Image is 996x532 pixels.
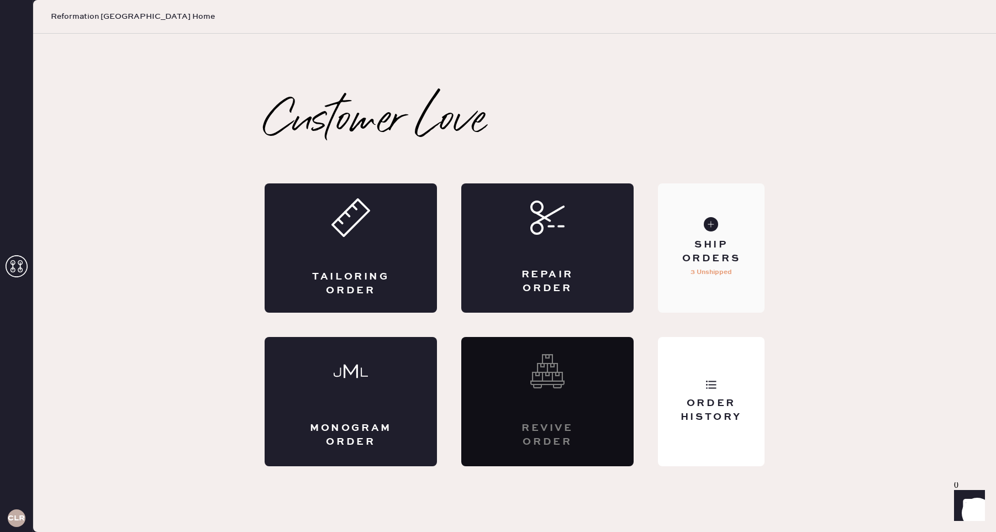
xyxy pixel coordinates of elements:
div: Ship Orders [667,238,756,266]
div: Tailoring Order [309,270,393,298]
p: 3 Unshipped [691,266,732,279]
div: Revive order [505,422,589,449]
div: Order History [667,397,756,424]
h2: Customer Love [265,99,486,144]
span: Reformation [GEOGRAPHIC_DATA] Home [51,11,215,22]
div: Repair Order [505,268,589,296]
h3: CLR [8,514,25,522]
div: Monogram Order [309,422,393,449]
iframe: Front Chat [944,482,991,530]
div: Interested? Contact us at care@hemster.co [461,337,634,466]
